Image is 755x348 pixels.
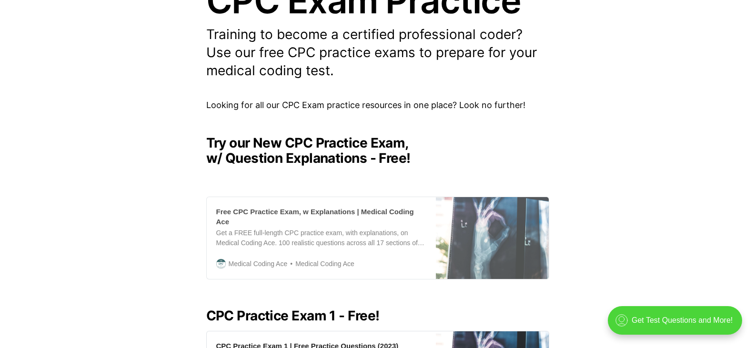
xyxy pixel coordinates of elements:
[229,259,288,269] span: Medical Coding Ace
[216,228,426,248] div: Get a FREE full-length CPC practice exam, with explanations, on Medical Coding Ace. 100 realistic...
[206,135,549,166] h2: Try our New CPC Practice Exam, w/ Question Explanations - Free!
[216,207,426,227] div: Free CPC Practice Exam, w Explanations | Medical Coding Ace
[287,259,354,269] span: Medical Coding Ace
[206,308,549,323] h2: CPC Practice Exam 1 - Free!
[206,99,549,112] p: Looking for all our CPC Exam practice resources in one place? Look no further!
[600,301,755,348] iframe: portal-trigger
[206,197,549,279] a: Free CPC Practice Exam, w Explanations | Medical Coding AceGet a FREE full-length CPC practice ex...
[206,26,549,80] p: Training to become a certified professional coder? Use our free CPC practice exams to prepare for...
